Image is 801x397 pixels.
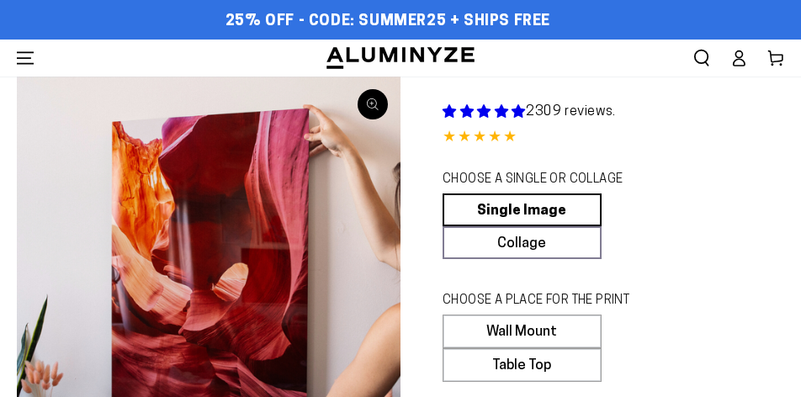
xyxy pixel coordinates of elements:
[443,348,602,382] label: Table Top
[443,193,602,226] a: Single Image
[225,13,550,31] span: 25% OFF - Code: SUMMER25 + Ships Free
[7,40,44,77] summary: Menu
[443,315,602,348] label: Wall Mount
[683,40,720,77] summary: Search our site
[443,171,641,189] legend: CHOOSE A SINGLE OR COLLAGE
[443,292,641,310] legend: CHOOSE A PLACE FOR THE PRINT
[325,45,476,71] img: Aluminyze
[443,126,784,151] div: 4.85 out of 5.0 stars
[443,226,602,259] a: Collage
